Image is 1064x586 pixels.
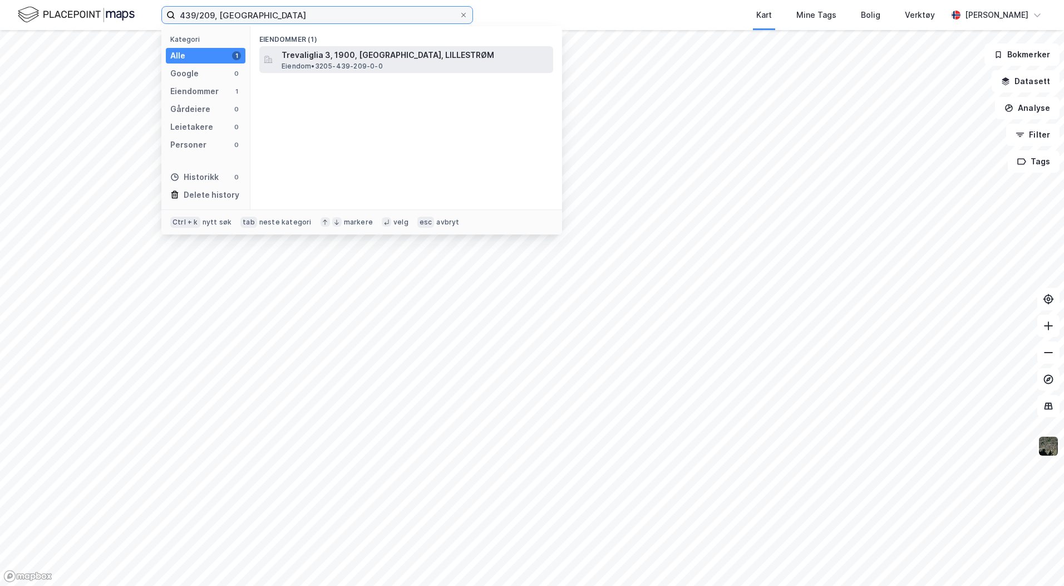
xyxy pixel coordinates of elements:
div: velg [393,218,408,227]
button: Datasett [992,70,1060,92]
div: Ctrl + k [170,217,200,228]
button: Bokmerker [984,43,1060,66]
div: Historikk [170,170,219,184]
div: Eiendommer (1) [250,26,562,46]
a: Mapbox homepage [3,570,52,583]
div: Alle [170,49,185,62]
div: nytt søk [203,218,232,227]
div: 1 [232,87,241,96]
div: Kategori [170,35,245,43]
span: Eiendom • 3205-439-209-0-0 [282,62,383,71]
img: logo.f888ab2527a4732fd821a326f86c7f29.svg [18,5,135,25]
div: Personer [170,138,206,152]
button: Analyse [995,97,1060,119]
div: Leietakere [170,120,213,134]
button: Tags [1008,150,1060,173]
div: Eiendommer [170,85,219,98]
div: Mine Tags [796,8,836,22]
input: Søk på adresse, matrikkel, gårdeiere, leietakere eller personer [175,7,459,23]
span: Trevaliglia 3, 1900, [GEOGRAPHIC_DATA], LILLESTRØM [282,48,549,62]
button: Filter [1006,124,1060,146]
div: Bolig [861,8,880,22]
div: neste kategori [259,218,312,227]
div: 0 [232,69,241,78]
div: tab [240,217,257,228]
div: Google [170,67,199,80]
div: avbryt [436,218,459,227]
div: esc [417,217,435,228]
div: Verktøy [905,8,935,22]
div: 1 [232,51,241,60]
div: Gårdeiere [170,102,210,116]
div: 0 [232,140,241,149]
div: Delete history [184,188,239,202]
div: Kart [756,8,772,22]
div: 0 [232,123,241,131]
div: 0 [232,105,241,114]
div: [PERSON_NAME] [965,8,1028,22]
div: 0 [232,173,241,182]
div: markere [344,218,373,227]
div: Kontrollprogram for chat [1008,533,1064,586]
iframe: Chat Widget [1008,533,1064,586]
img: 9k= [1038,436,1059,457]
